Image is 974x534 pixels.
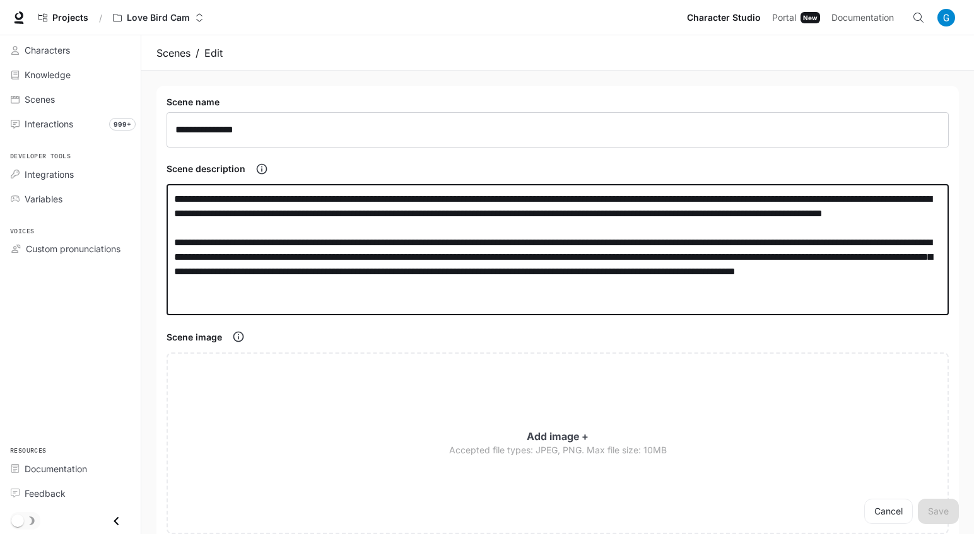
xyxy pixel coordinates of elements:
[25,117,73,131] span: Interactions
[527,429,589,444] p: Add image +
[906,5,931,30] button: Open Command Menu
[204,45,223,61] p: Edit
[5,482,136,504] a: Feedback
[449,444,667,456] p: Accepted file types: JPEG, PNG. Max file size: 10MB
[687,10,761,26] span: Character Studio
[52,13,88,23] span: Projects
[26,242,120,255] span: Custom pronunciations
[167,331,222,344] h6: Scene image
[94,11,107,25] div: /
[25,192,62,206] span: Variables
[25,68,71,81] span: Knowledge
[33,5,94,30] a: Go to projects
[11,513,24,527] span: Dark mode toggle
[109,118,136,131] span: 999+
[682,5,766,30] a: Character Studio
[801,12,820,23] div: New
[934,5,959,30] button: User avatar
[772,10,796,26] span: Portal
[107,5,209,30] button: Open workspace menu
[5,88,136,110] a: Scenes
[25,487,66,500] span: Feedback
[5,238,136,260] a: Custom pronunciations
[5,163,136,185] a: Integrations
[102,508,131,534] button: Close drawer
[25,168,74,181] span: Integrations
[5,64,136,86] a: Knowledge
[826,5,903,30] a: Documentation
[767,5,825,30] a: PortalNew
[5,39,136,61] a: Characters
[156,45,191,61] a: Scenes
[167,163,245,175] h6: Scene description
[25,93,55,106] span: Scenes
[864,499,913,524] a: Cancel
[5,113,136,135] a: Interactions
[25,462,87,475] span: Documentation
[937,9,955,26] img: User avatar
[5,188,136,210] a: Variables
[127,13,190,23] p: Love Bird Cam
[167,96,220,108] h6: Scene name
[196,45,199,61] div: /
[25,44,70,57] span: Characters
[831,10,894,26] span: Documentation
[5,458,136,480] a: Documentation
